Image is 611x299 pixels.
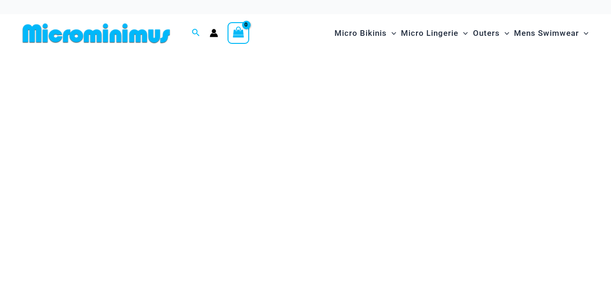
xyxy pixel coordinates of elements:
[514,21,579,45] span: Mens Swimwear
[458,21,468,45] span: Menu Toggle
[19,23,174,44] img: MM SHOP LOGO FLAT
[331,17,592,49] nav: Site Navigation
[579,21,588,45] span: Menu Toggle
[192,27,200,39] a: Search icon link
[332,19,399,48] a: Micro BikinisMenu ToggleMenu Toggle
[334,21,387,45] span: Micro Bikinis
[500,21,509,45] span: Menu Toggle
[228,22,249,44] a: View Shopping Cart, empty
[471,19,512,48] a: OutersMenu ToggleMenu Toggle
[512,19,591,48] a: Mens SwimwearMenu ToggleMenu Toggle
[387,21,396,45] span: Menu Toggle
[401,21,458,45] span: Micro Lingerie
[473,21,500,45] span: Outers
[399,19,470,48] a: Micro LingerieMenu ToggleMenu Toggle
[210,29,218,37] a: Account icon link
